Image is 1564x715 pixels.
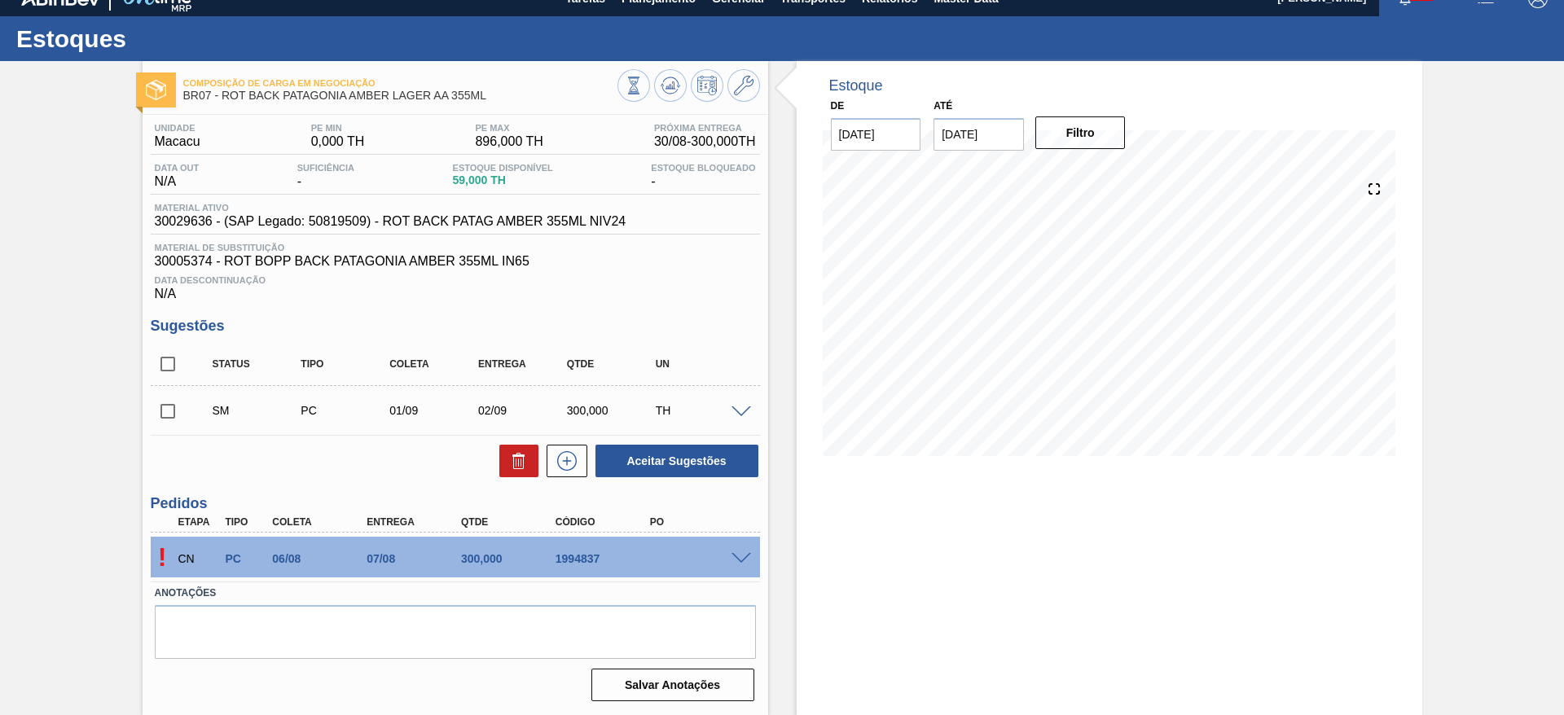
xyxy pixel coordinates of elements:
div: Nova sugestão [538,445,587,477]
div: Composição de Carga em Negociação [174,541,223,577]
label: Até [934,100,952,112]
div: 1994837 [551,552,657,565]
img: Ícone [146,80,166,100]
div: N/A [151,269,760,301]
div: 01/09/2025 [385,404,484,417]
div: Coleta [268,516,374,528]
label: Anotações [155,581,756,605]
div: 300,000 [563,404,661,417]
button: Filtro [1035,116,1126,149]
span: PE MAX [475,123,543,133]
label: De [831,100,845,112]
span: Material ativo [155,203,626,213]
span: Macacu [155,134,200,149]
div: Entrega [474,358,573,370]
div: - [293,163,358,189]
div: Qtde [563,358,661,370]
span: 896,000 TH [475,134,543,149]
button: Atualizar Gráfico [654,69,687,102]
p: Pendente de aceite [151,542,174,572]
div: Excluir Sugestões [491,445,538,477]
span: Unidade [155,123,200,133]
h3: Sugestões [151,318,760,335]
span: Data out [155,163,200,173]
span: Composição de Carga em Negociação [183,78,617,88]
div: 07/08/2025 [362,552,468,565]
div: Pedido de Compra [297,404,395,417]
input: dd/mm/yyyy [934,118,1024,151]
div: N/A [151,163,204,189]
span: Estoque Bloqueado [651,163,755,173]
div: UN [652,358,750,370]
button: Ir ao Master Data / Geral [727,69,760,102]
div: 300,000 [457,552,563,565]
div: Coleta [385,358,484,370]
span: Suficiência [297,163,354,173]
span: Data Descontinuação [155,275,756,285]
button: Programar Estoque [691,69,723,102]
div: 02/09/2025 [474,404,573,417]
div: Status [209,358,307,370]
span: PE MIN [311,123,365,133]
h1: Estoques [16,29,305,48]
div: Tipo [297,358,395,370]
div: Código [551,516,657,528]
div: TH [652,404,750,417]
span: BR07 - ROT BACK PATAGONIA AMBER LAGER AA 355ML [183,90,617,102]
button: Visão Geral dos Estoques [617,69,650,102]
span: 30029636 - (SAP Legado: 50819509) - ROT BACK PATAG AMBER 355ML NIV24 [155,214,626,229]
span: 59,000 TH [453,174,553,186]
button: Salvar Anotações [591,669,754,701]
button: Aceitar Sugestões [595,445,758,477]
div: 06/08/2025 [268,552,374,565]
span: 0,000 TH [311,134,365,149]
span: Material de Substituição [155,243,756,252]
h3: Pedidos [151,495,760,512]
span: 30005374 - ROT BOPP BACK PATAGONIA AMBER 355ML IN65 [155,254,756,269]
div: - [647,163,759,189]
div: Aceitar Sugestões [587,443,760,479]
span: Próxima Entrega [654,123,756,133]
div: Etapa [174,516,223,528]
div: PO [646,516,752,528]
div: Estoque [829,77,883,94]
span: 30/08 - 300,000 TH [654,134,756,149]
input: dd/mm/yyyy [831,118,921,151]
div: Sugestão Manual [209,404,307,417]
div: Pedido de Compra [221,552,270,565]
span: Estoque Disponível [453,163,553,173]
p: CN [178,552,219,565]
div: Entrega [362,516,468,528]
div: Tipo [221,516,270,528]
div: Qtde [457,516,563,528]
